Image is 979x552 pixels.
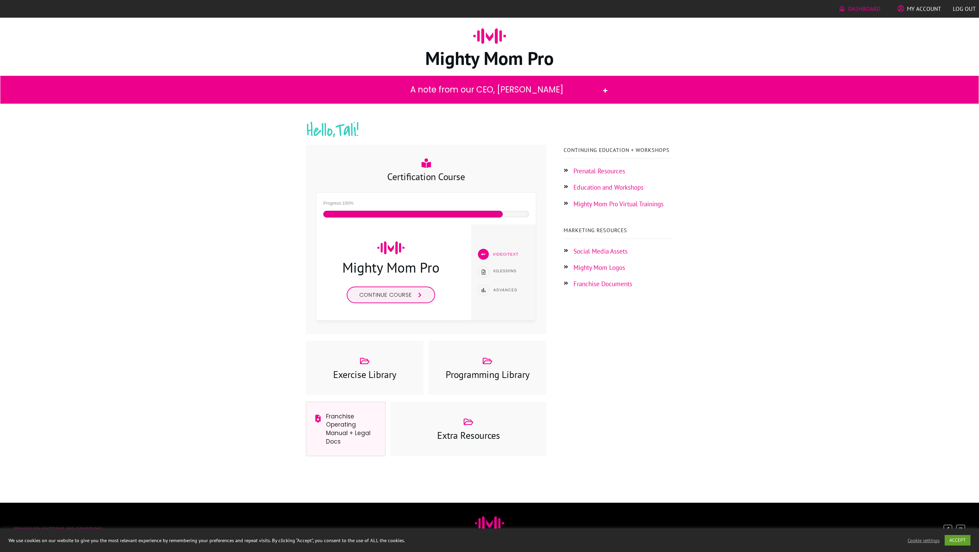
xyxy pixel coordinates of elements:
[839,3,880,15] a: Dashboard
[14,526,49,532] a: Privacy policy
[306,46,673,70] h1: Mighty Mom Pro
[494,268,529,274] p: Lessons
[14,526,242,532] p: /
[347,287,435,303] a: Continue course
[573,183,643,191] a: Education and Workshops
[326,412,371,446] a: Franchise Operating Manual + Legal Docs
[342,258,440,276] a: Mighty Mom Pro
[359,291,412,299] span: Continue course
[436,368,539,381] h3: Programming Library
[573,167,625,175] a: Prenatal Resources
[306,118,673,152] h2: Hello, !
[377,241,405,254] img: mighty-mom-ico
[475,516,504,530] img: Favicon Jessica Sennet Mighty Mom Prenatal Postpartum Mom & Baby Fitness Programs Toronto Ontario...
[573,280,632,288] a: Franchise Documents
[573,263,625,272] a: Mighty Mom Logos
[335,118,357,143] span: Tali
[313,368,416,381] h3: Exercise Library
[897,3,941,15] a: My Account
[907,3,941,15] span: My Account
[564,145,673,155] p: Continuing Education + Workshops
[848,3,880,15] span: Dashboard
[342,201,354,206] span: 100%
[953,3,976,15] a: Log out
[573,247,628,255] a: Social Media Assets
[945,535,971,546] a: ACCEPT
[573,200,664,208] a: Mighty Mom Pro Virtual Trainings
[323,200,529,207] div: Progress:
[316,170,536,183] h3: Certification Course
[51,526,103,532] a: Terms and Conditions
[398,429,539,442] h3: Extra Resources
[908,537,940,544] a: Cookie settings
[494,269,498,273] span: 62
[493,252,518,256] span: Video/Text
[8,537,682,544] div: We use cookies on our website to give you the most relevant experience by remembering your prefer...
[374,83,599,97] h2: A note from our CEO, [PERSON_NAME]
[473,19,506,52] img: ico-mighty-mom
[494,288,518,292] span: Advanced
[564,225,673,235] p: Marketing Resources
